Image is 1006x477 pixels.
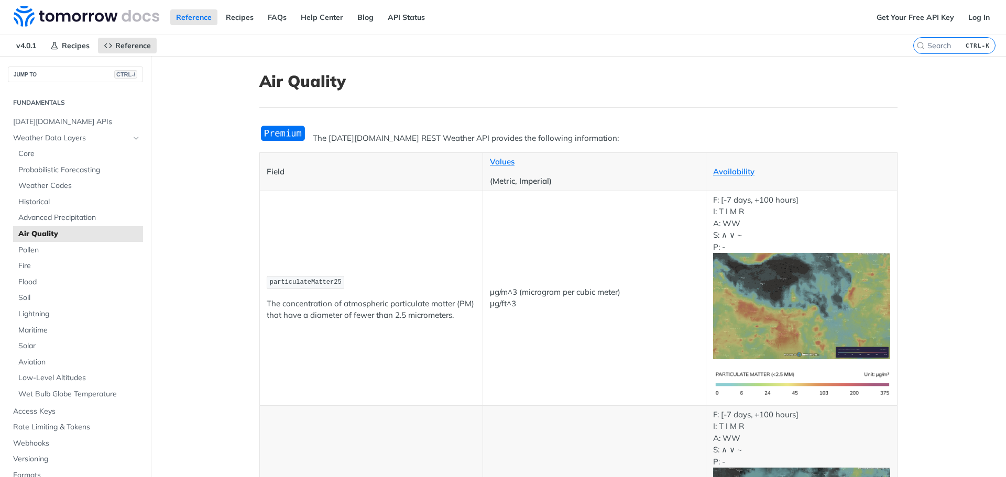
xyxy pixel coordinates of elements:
span: Probabilistic Forecasting [18,165,140,175]
h2: Fundamentals [8,98,143,107]
a: Probabilistic Forecasting [13,162,143,178]
p: The [DATE][DOMAIN_NAME] REST Weather API provides the following information: [259,132,898,145]
span: Rate Limiting & Tokens [13,422,140,432]
a: Webhooks [8,436,143,451]
span: Flood [18,277,140,287]
a: Lightning [13,306,143,322]
a: Aviation [13,354,143,370]
a: Historical [13,194,143,210]
span: v4.0.1 [10,38,42,53]
a: Get Your Free API Key [871,9,960,25]
span: Weather Codes [18,181,140,191]
span: Aviation [18,357,140,368]
span: Low-Level Altitudes [18,373,140,383]
span: Fire [18,261,140,271]
a: [DATE][DOMAIN_NAME] APIs [8,114,143,130]
span: Air Quality [18,229,140,239]
span: Webhooks [13,438,140,449]
a: API Status [382,9,431,25]
a: Help Center [295,9,349,25]
span: Expand image [713,301,890,310]
a: Solar [13,338,143,354]
p: (Metric, Imperial) [490,175,699,187]
p: Field [267,166,476,178]
span: Historical [18,197,140,207]
a: Fire [13,258,143,274]
p: The concentration of atmospheric particulate matter (PM) that have a diameter of fewer than 2.5 m... [267,298,476,321]
span: Lightning [18,309,140,319]
a: Advanced Precipitation [13,210,143,226]
span: Soil [18,293,140,303]
a: Weather Codes [13,178,143,194]
span: CTRL-/ [114,70,137,79]
button: JUMP TOCTRL-/ [8,66,143,82]
span: Weather Data Layers [13,133,129,143]
a: Weather Data LayersHide subpages for Weather Data Layers [8,130,143,146]
span: Maritime [18,325,140,336]
span: Advanced Precipitation [18,213,140,223]
a: Values [490,157,515,167]
span: Pollen [18,245,140,256]
img: pm25 [713,253,890,359]
span: [DATE][DOMAIN_NAME] APIs [13,117,140,127]
a: Wet Bulb Globe Temperature [13,386,143,402]
button: Hide subpages for Weather Data Layers [132,134,140,142]
a: FAQs [262,9,292,25]
span: Versioning [13,454,140,464]
a: Pollen [13,242,143,258]
p: μg/m^3 (microgram per cubic meter) μg/ft^3 [490,286,699,310]
a: Recipes [45,38,95,53]
a: Blog [352,9,379,25]
a: Air Quality [13,226,143,242]
a: Flood [13,274,143,290]
span: Access Keys [13,406,140,417]
span: Solar [18,341,140,351]
a: Core [13,146,143,162]
a: Low-Level Altitudes [13,370,143,386]
a: Recipes [220,9,259,25]
span: Reference [115,41,151,50]
a: Maritime [13,323,143,338]
span: particulateMatter25 [270,279,342,286]
img: pm25 [713,367,890,402]
kbd: CTRL-K [963,40,992,51]
span: Expand image [713,379,890,389]
span: Recipes [62,41,90,50]
a: Soil [13,290,143,306]
span: Core [18,149,140,159]
h1: Air Quality [259,72,898,91]
p: F: [-7 days, +100 hours] I: T I M R A: WW S: ∧ ∨ ~ P: - [713,194,890,359]
span: Wet Bulb Globe Temperature [18,389,140,400]
img: Tomorrow.io Weather API Docs [14,6,159,27]
a: Reference [98,38,157,53]
a: Reference [170,9,217,25]
a: Log In [963,9,996,25]
a: Availability [713,167,754,176]
svg: Search [916,41,925,50]
a: Versioning [8,451,143,467]
a: Rate Limiting & Tokens [8,419,143,435]
a: Access Keys [8,404,143,419]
